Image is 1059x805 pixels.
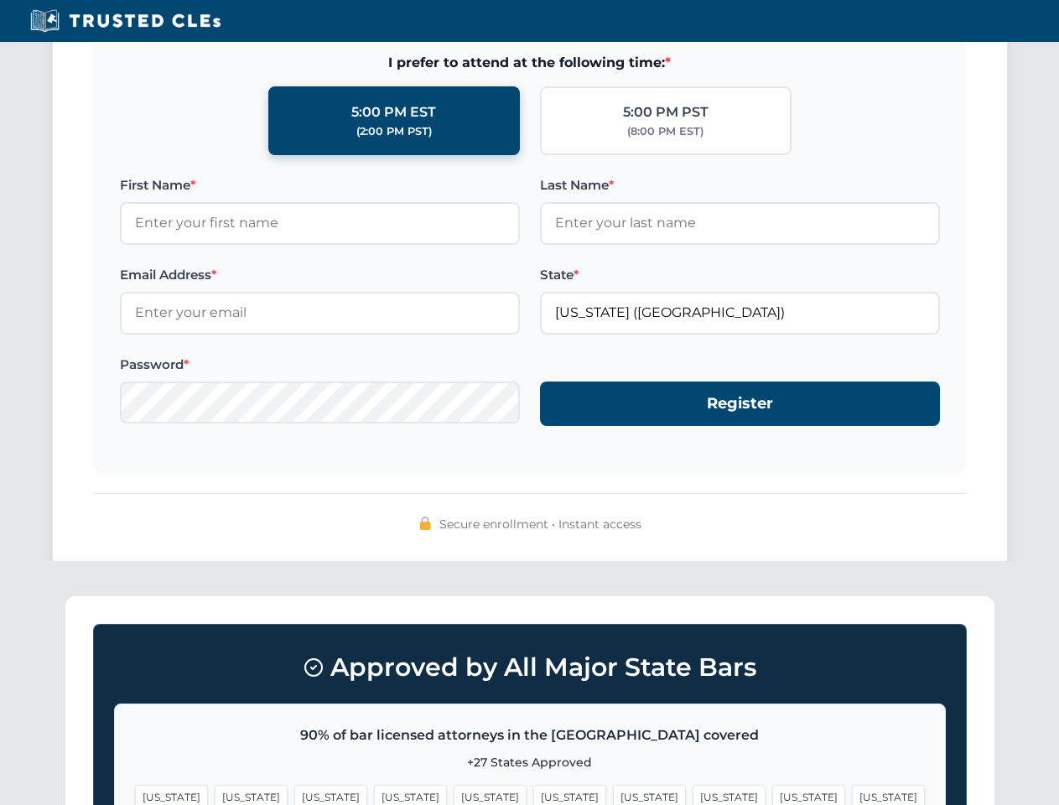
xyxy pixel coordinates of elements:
[135,753,925,771] p: +27 States Approved
[120,202,520,244] input: Enter your first name
[540,265,940,285] label: State
[540,292,940,334] input: Florida (FL)
[25,8,226,34] img: Trusted CLEs
[540,202,940,244] input: Enter your last name
[540,175,940,195] label: Last Name
[356,123,432,140] div: (2:00 PM PST)
[135,724,925,746] p: 90% of bar licensed attorneys in the [GEOGRAPHIC_DATA] covered
[120,292,520,334] input: Enter your email
[439,515,641,533] span: Secure enrollment • Instant access
[351,101,436,123] div: 5:00 PM EST
[120,265,520,285] label: Email Address
[120,52,940,74] span: I prefer to attend at the following time:
[120,355,520,375] label: Password
[114,645,946,690] h3: Approved by All Major State Bars
[120,175,520,195] label: First Name
[627,123,703,140] div: (8:00 PM EST)
[623,101,709,123] div: 5:00 PM PST
[540,382,940,426] button: Register
[418,517,432,530] img: 🔒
